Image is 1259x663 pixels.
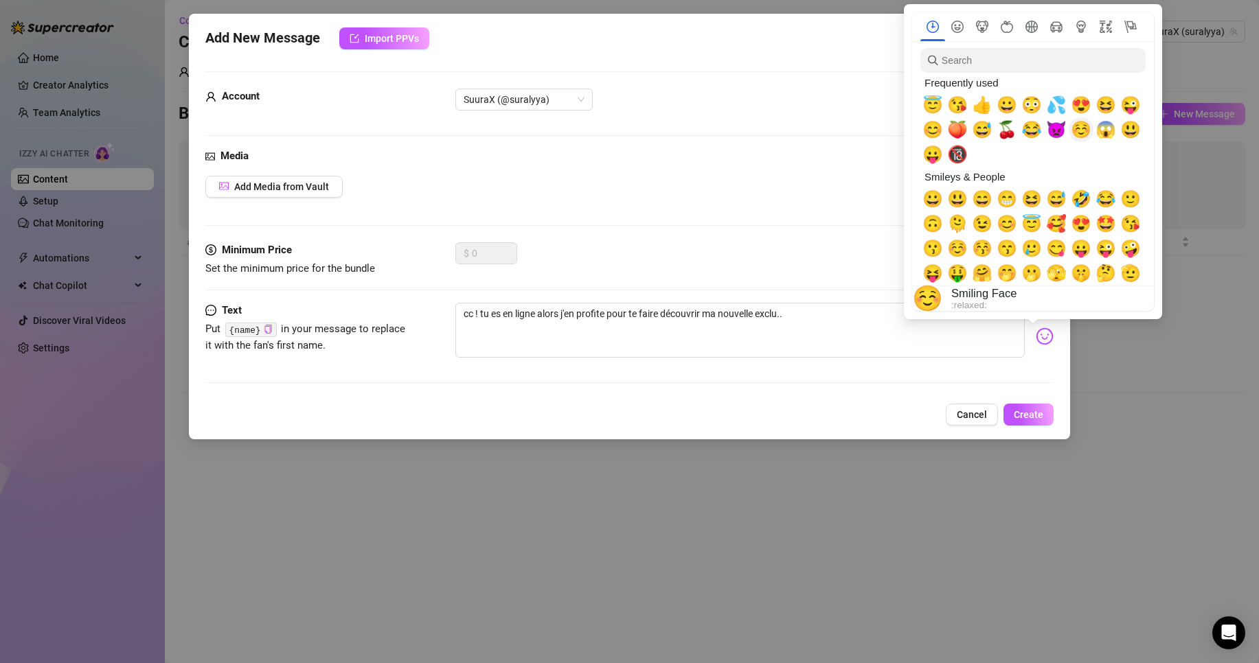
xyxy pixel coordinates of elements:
[220,150,249,162] strong: Media
[1014,409,1043,420] span: Create
[264,324,273,334] button: Click to Copy
[1036,327,1054,345] img: svg%3e
[205,148,215,165] span: picture
[205,303,216,319] span: message
[946,404,998,426] button: Cancel
[350,34,359,43] span: import
[365,33,419,44] span: Import PPVs
[957,409,987,420] span: Cancel
[205,323,406,351] span: Put in your message to replace it with the fan's first name.
[222,244,292,256] strong: Minimum Price
[205,176,343,198] button: Add Media from Vault
[222,90,260,102] strong: Account
[464,89,585,110] span: SuuraX (@suralyya)
[205,89,216,105] span: user
[219,181,229,191] span: picture
[222,304,242,316] strong: Text
[205,262,375,275] span: Set the minimum price for the bundle
[455,303,1025,358] textarea: cc ! tu es en ligne alors j'en profite pour te faire découvrir ma nouvelle exclu..
[339,27,429,49] button: Import PPVs
[205,27,320,49] span: Add New Message
[205,242,216,259] span: dollar
[225,323,277,337] code: {name}
[264,325,273,334] span: copy
[234,181,329,192] span: Add Media from Vault
[1212,616,1245,649] div: Open Intercom Messenger
[1003,404,1054,426] button: Create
